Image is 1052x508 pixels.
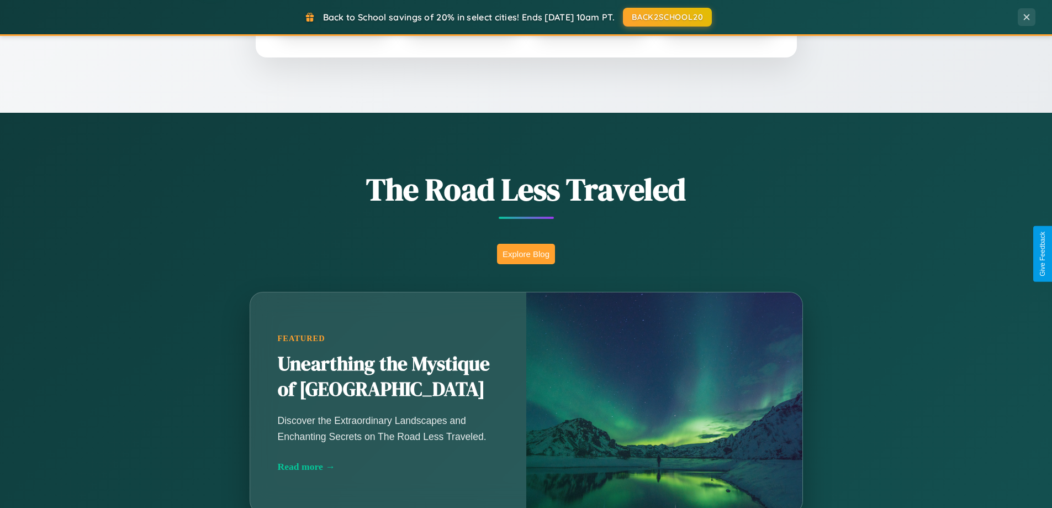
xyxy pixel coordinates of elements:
[278,413,499,444] p: Discover the Extraordinary Landscapes and Enchanting Secrets on The Road Less Traveled.
[323,12,615,23] span: Back to School savings of 20% in select cities! Ends [DATE] 10am PT.
[1039,232,1046,276] div: Give Feedback
[278,352,499,402] h2: Unearthing the Mystique of [GEOGRAPHIC_DATA]
[497,244,555,264] button: Explore Blog
[278,461,499,473] div: Read more →
[623,8,712,27] button: BACK2SCHOOL20
[278,334,499,343] div: Featured
[195,168,858,211] h1: The Road Less Traveled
